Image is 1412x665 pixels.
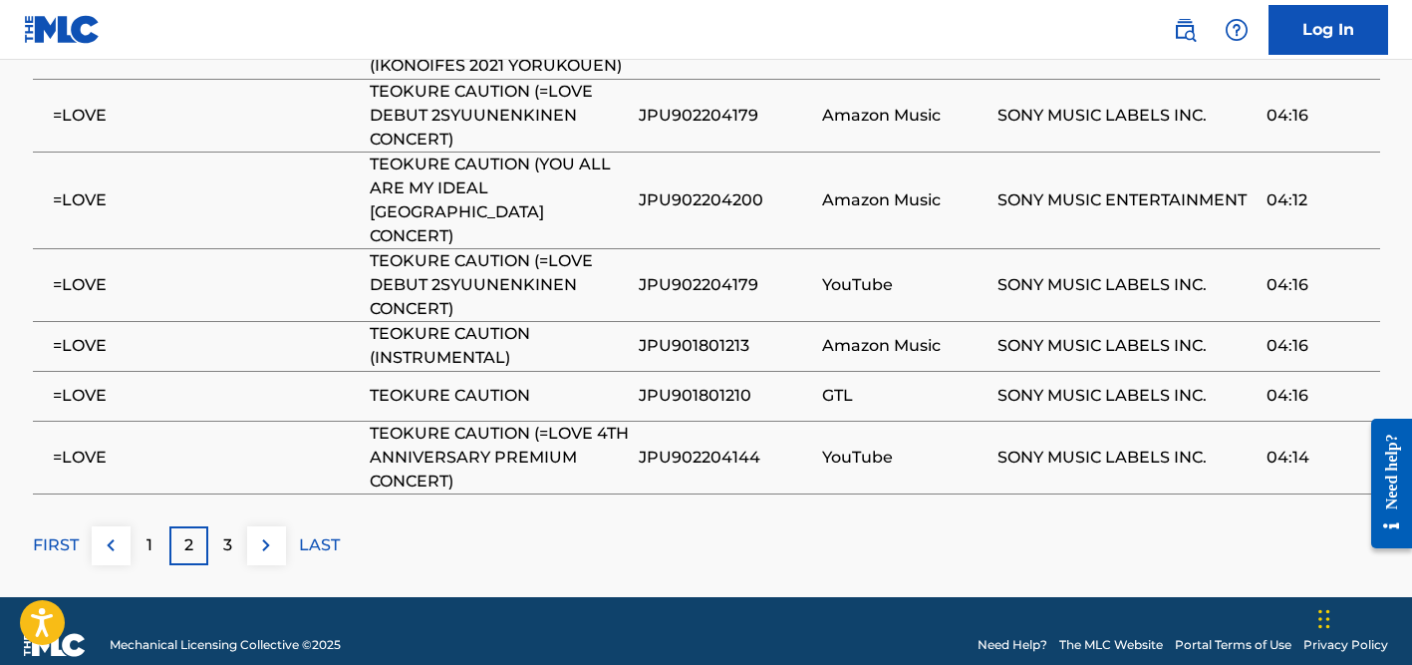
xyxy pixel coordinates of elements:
[1267,104,1369,128] span: 04:16
[24,15,101,44] img: MLC Logo
[1303,636,1388,654] a: Privacy Policy
[1267,273,1369,297] span: 04:16
[1175,636,1291,654] a: Portal Terms of Use
[997,273,1257,297] span: SONY MUSIC LABELS INC.
[822,104,988,128] span: Amazon Music
[1267,446,1369,470] span: 04:14
[370,153,629,248] span: TEOKURE CAUTION (YOU ALL ARE MY IDEAL [GEOGRAPHIC_DATA] CONCERT)
[639,446,812,470] span: JPU902204144
[53,446,360,470] span: =LOVE
[110,636,341,654] span: Mechanical Licensing Collective © 2025
[184,533,193,557] p: 2
[254,533,278,557] img: right
[1312,569,1412,665] iframe: Chat Widget
[299,533,340,557] p: LAST
[1318,589,1330,649] div: Drag
[53,104,360,128] span: =LOVE
[1269,5,1388,55] a: Log In
[997,334,1257,358] span: SONY MUSIC LABELS INC.
[1173,18,1197,42] img: search
[639,273,812,297] span: JPU902204179
[639,104,812,128] span: JPU902204179
[99,533,123,557] img: left
[997,104,1257,128] span: SONY MUSIC LABELS INC.
[33,533,79,557] p: FIRST
[822,188,988,212] span: Amazon Music
[1267,384,1369,408] span: 04:16
[370,384,629,408] span: TEOKURE CAUTION
[1217,10,1257,50] div: Help
[53,334,360,358] span: =LOVE
[1267,334,1369,358] span: 04:16
[1267,188,1369,212] span: 04:12
[370,249,629,321] span: TEOKURE CAUTION (=LOVE DEBUT 2SYUUNENKINEN CONCERT)
[223,533,232,557] p: 3
[822,334,988,358] span: Amazon Music
[370,80,629,152] span: TEOKURE CAUTION (=LOVE DEBUT 2SYUUNENKINEN CONCERT)
[822,273,988,297] span: YouTube
[822,384,988,408] span: GTL
[146,533,152,557] p: 1
[822,446,988,470] span: YouTube
[53,273,360,297] span: =LOVE
[24,633,86,657] img: logo
[1356,403,1412,563] iframe: Resource Center
[1165,10,1205,50] a: Public Search
[1225,18,1249,42] img: help
[639,384,812,408] span: JPU901801210
[53,384,360,408] span: =LOVE
[370,422,629,494] span: TEOKURE CAUTION (=LOVE 4TH ANNIVERSARY PREMIUM CONCERT)
[997,446,1257,470] span: SONY MUSIC LABELS INC.
[997,188,1257,212] span: SONY MUSIC ENTERTAINMENT
[1059,636,1163,654] a: The MLC Website
[978,636,1047,654] a: Need Help?
[53,188,360,212] span: =LOVE
[639,188,812,212] span: JPU902204200
[639,334,812,358] span: JPU901801213
[997,384,1257,408] span: SONY MUSIC LABELS INC.
[370,322,629,370] span: TEOKURE CAUTION (INSTRUMENTAL)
